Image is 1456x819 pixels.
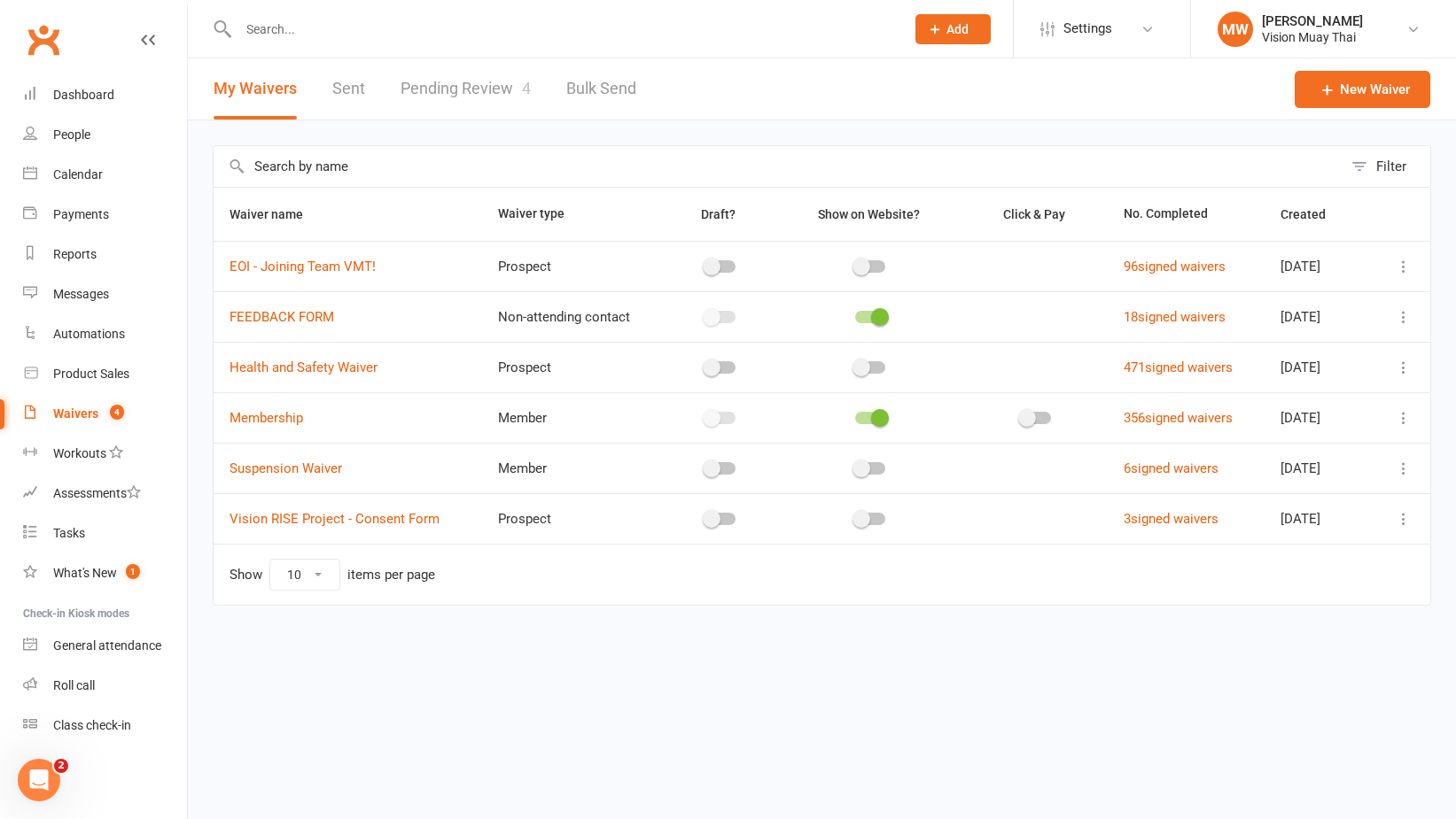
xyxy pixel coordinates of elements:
button: Created [1281,204,1345,225]
td: Non-attending contact [482,291,664,342]
div: Waivers [53,406,98,421]
div: MW [1218,12,1253,47]
td: Member [482,392,664,443]
a: 3signed waivers [1124,511,1219,527]
span: 1 [126,564,140,579]
a: Vision RISE Project - Consent Form [230,511,440,527]
span: 4 [110,405,124,420]
td: Prospect [482,342,664,392]
div: Calendar [53,167,103,182]
button: Draft? [685,204,755,225]
div: Filter [1376,156,1406,177]
a: Reports [23,235,187,274]
div: People [53,127,90,142]
div: Tasks [53,526,85,540]
button: Show on Website? [802,204,939,225]
div: Messages [53,287,109,301]
div: Payments [53,207,109,221]
button: Filter [1343,146,1430,187]
a: General attendance kiosk mode [23,626,187,666]
button: My Waivers [214,58,297,120]
div: Assessments [53,486,141,500]
a: Workouts [23,434,187,474]
div: items per page [347,568,435,583]
a: Pending Review4 [401,58,531,120]
span: Click & Pay [1003,207,1065,221]
a: 6signed waivers [1124,460,1219,476]
div: Dashboard [53,88,114,102]
a: What's New1 [23,553,187,593]
a: Tasks [23,514,187,553]
span: Show on Website? [818,207,920,221]
a: Assessments [23,474,187,514]
span: Settings [1063,9,1112,49]
a: Waivers 4 [23,394,187,434]
span: Created [1281,207,1345,221]
a: EOI - Joining Team VMT! [230,259,376,274]
iframe: Intercom live chat [18,759,60,801]
button: Click & Pay [987,204,1085,225]
a: 356signed waivers [1124,410,1233,426]
td: [DATE] [1265,241,1372,291]
span: 4 [522,79,531,97]
span: Waiver name [230,207,323,221]
td: [DATE] [1265,443,1372,493]
a: Product Sales [23,354,187,394]
span: Add [946,22,969,36]
div: Class check-in [53,718,131,732]
td: Member [482,443,664,493]
a: Membership [230,410,303,426]
a: Clubworx [21,18,66,62]
td: [DATE] [1265,493,1372,544]
input: Search... [233,17,892,42]
a: Payments [23,195,187,235]
a: Sent [332,58,365,120]
a: People [23,115,187,155]
a: Health and Safety Waiver [230,359,378,375]
div: Roll call [53,678,95,692]
button: Waiver name [230,204,323,225]
a: Class kiosk mode [23,706,187,746]
a: Suspension Waiver [230,460,342,476]
a: Bulk Send [566,58,636,120]
div: What's New [53,566,117,580]
input: Search by name [214,146,1343,187]
div: Workouts [53,446,106,460]
div: Product Sales [53,367,129,381]
a: Messages [23,274,187,314]
a: FEEDBACK FORM [230,309,334,325]
td: [DATE] [1265,291,1372,342]
a: Calendar [23,155,187,195]
td: [DATE] [1265,392,1372,443]
a: 18signed waivers [1124,309,1226,325]
a: New Waiver [1295,71,1430,108]
button: Add [915,14,991,44]
span: Draft? [701,207,736,221]
a: 471signed waivers [1124,359,1233,375]
div: Vision Muay Thai [1262,29,1363,45]
div: Reports [53,247,97,261]
td: Prospect [482,241,664,291]
div: General attendance [53,638,161,653]
span: 2 [54,759,68,773]
th: Waiver type [482,188,664,241]
td: [DATE] [1265,342,1372,392]
div: Show [230,559,435,591]
div: [PERSON_NAME] [1262,13,1363,29]
th: No. Completed [1108,188,1264,241]
div: Automations [53,327,125,341]
td: Prospect [482,493,664,544]
a: 96signed waivers [1124,259,1226,274]
a: Dashboard [23,75,187,115]
a: Automations [23,314,187,354]
a: Roll call [23,666,187,706]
